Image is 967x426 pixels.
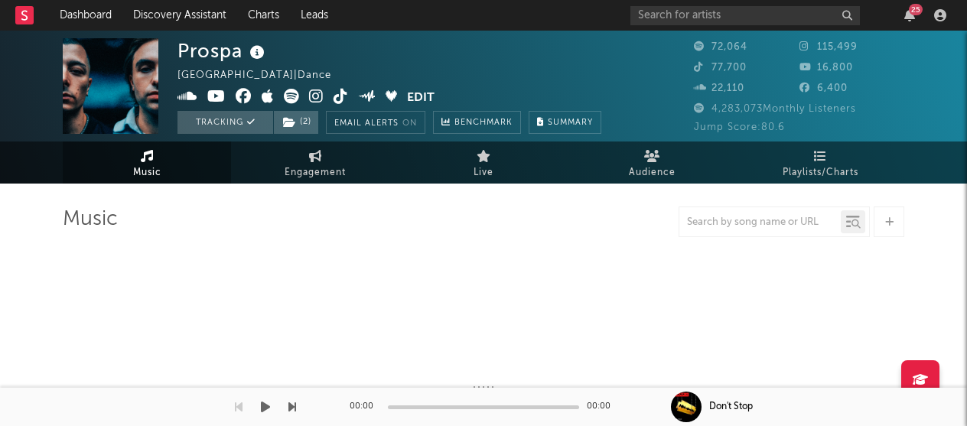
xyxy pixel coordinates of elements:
em: On [402,119,417,128]
a: Music [63,141,231,184]
button: 25 [904,9,915,21]
span: Summary [548,119,593,127]
span: Audience [629,164,676,182]
button: Tracking [177,111,273,134]
a: Audience [568,141,736,184]
a: Benchmark [433,111,521,134]
button: Email AlertsOn [326,111,425,134]
span: Engagement [285,164,346,182]
div: 00:00 [587,398,617,416]
div: 25 [909,4,923,15]
span: Music [133,164,161,182]
span: 6,400 [799,83,848,93]
div: 00:00 [350,398,380,416]
span: 72,064 [694,42,747,52]
div: Don't Stop [709,400,753,414]
span: 4,283,073 Monthly Listeners [694,104,856,114]
input: Search for artists [630,6,860,25]
span: Live [474,164,493,182]
input: Search by song name or URL [679,216,841,229]
a: Playlists/Charts [736,141,904,184]
span: Playlists/Charts [783,164,858,182]
span: Jump Score: 80.6 [694,122,785,132]
button: Summary [529,111,601,134]
span: 16,800 [799,63,853,73]
div: Prospa [177,38,269,63]
span: ( 2 ) [273,111,319,134]
button: Edit [407,89,435,108]
div: [GEOGRAPHIC_DATA] | Dance [177,67,366,85]
a: Engagement [231,141,399,184]
span: Benchmark [454,114,513,132]
span: 77,700 [694,63,747,73]
span: 22,110 [694,83,744,93]
a: Live [399,141,568,184]
button: (2) [274,111,318,134]
span: 115,499 [799,42,858,52]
